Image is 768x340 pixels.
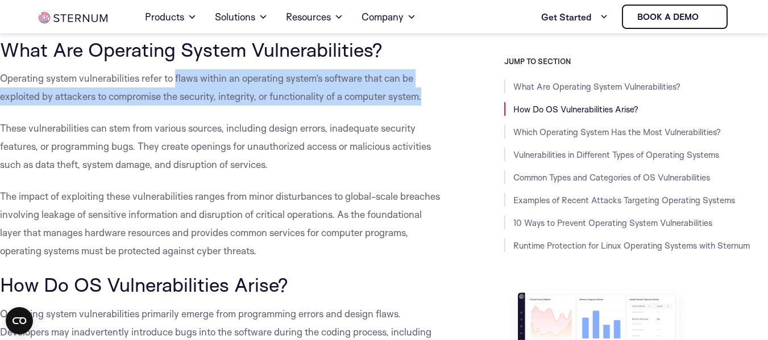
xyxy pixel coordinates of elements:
a: Book a demo [622,5,728,29]
button: Open CMP widget [6,307,33,334]
a: Common Types and Categories of OS Vulnerabilities [513,172,710,183]
a: What Are Operating System Vulnerabilities? [513,81,680,92]
a: Which Operating System Has the Most Vulnerabilities? [513,127,721,137]
a: Company [362,1,416,33]
a: Vulnerabilities in Different Types of Operating Systems [513,149,719,160]
a: 10 Ways to Prevent Operating System Vulnerabilities [513,217,712,228]
img: sternum iot [703,12,712,22]
a: Get Started [541,6,608,28]
h3: JUMP TO SECTION [504,57,768,66]
a: Examples of Recent Attacks Targeting Operating Systems [513,195,735,205]
img: sternum iot [39,12,108,23]
a: Resources [286,1,343,33]
a: How Do OS Vulnerabilities Arise? [513,104,638,115]
a: Products [145,1,197,33]
a: Runtime Protection for Linux Operating Systems with Sternum [513,240,750,251]
a: Solutions [215,1,268,33]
